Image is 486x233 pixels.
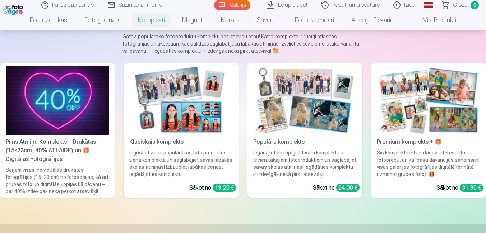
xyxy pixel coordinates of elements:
a: Premium komplekts + 🎁 Premium komplekts + 🎁Šis komplekts ietver daudz interesantu fotopreču, un k... [371,63,486,198]
div: 19,20 € [213,184,236,192]
div: Premium komplekts + 🎁 [374,138,483,146]
div: Sākot no [436,184,483,192]
img: /fa1 [3,3,25,15]
span: 0 [471,1,479,9]
a: Magnēti [173,10,212,30]
a: Komplekti [129,10,173,30]
div: Saņem visas individuālās drukātās fotogrāfijas (15×23 cm) no fotosesijas, kā arī grupas foto un d... [3,166,112,195]
a: Krūzes [212,10,248,30]
a: Populārs komplektsPopulārs komplektsIegādājieties rūpīgi atlasītu komplektu ar iecienītākajiem fo... [247,63,362,198]
div: Sākot no [189,184,236,192]
div: Šis komplekts ietver daudz interesantu fotopreču, un kā īpašu dāvanu jūs saņemsiet visas galerija... [374,149,483,178]
a: Foto izdrukas [21,10,76,30]
div: Klasiskais komplekts [126,138,236,146]
a: Visi produkti [403,10,465,30]
img: Klasiskais komplekts [129,66,233,135]
p: Gatavi populārāko fotoproduktu komplekti par izdevīgu cenu! Katrā komplektā ir rūpīgi atlasītas f... [122,33,364,54]
a: Suvenīri [248,10,286,30]
img: Premium komplekts + 🎁 [377,66,480,135]
div: Iegūstiet visus populārākos foto produktus vienā komplektā un saglabājiet savas labākās skolas at... [126,149,236,178]
a: Fotogrāmata [76,10,129,30]
div: Pilns Atmiņu Komplekts – Drukātas (15×23cm, 40% ATLAIDE) un 🎁 Digitālas Fotogrāfijas [3,138,112,163]
div: Iegādājieties rūpīgi atlasītu komplektu ar iecienītākajiem fotoproduktiem un saglabājiet savas sk... [250,149,360,178]
div: Populārs komplekts [250,138,360,146]
a: Foto kalendāri [286,10,343,30]
div: Sākot no [313,184,360,192]
a: Atslēgu piekariņi [343,10,403,30]
img: Pilns Atmiņu Komplekts – Drukātas (15×23cm, 40% ATLAIDE) un 🎁 Digitālas Fotogrāfijas [6,66,109,135]
div: 31,90 € [460,184,483,192]
span: Grozs [453,1,468,9]
div: 24,00 € [336,184,360,192]
a: Klasiskais komplektsKlasiskais komplektsIegūstiet visus populārākos foto produktus vienā komplekt... [124,63,239,198]
img: Populārs komplekts [253,66,357,135]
